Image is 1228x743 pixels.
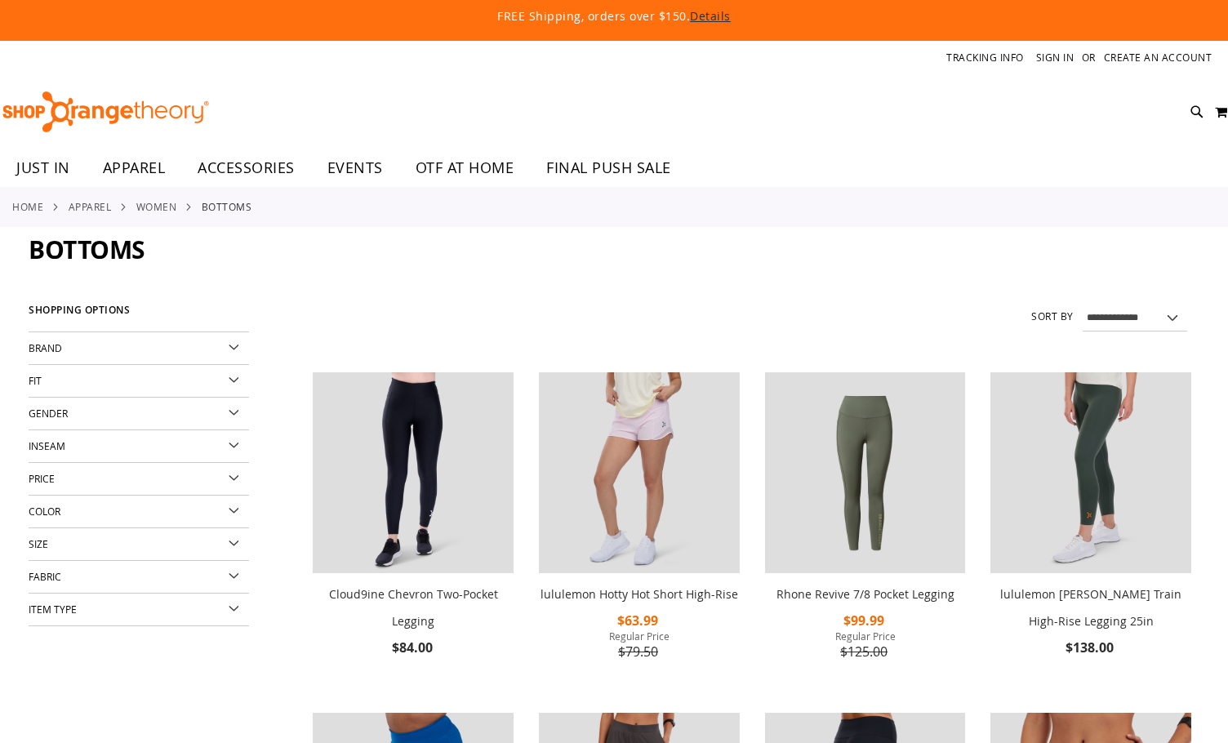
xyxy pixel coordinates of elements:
[399,149,531,187] a: OTF AT HOME
[843,612,887,630] span: $99.99
[327,149,383,186] span: EVENTS
[416,149,514,186] span: OTF AT HOME
[539,372,740,573] img: lululemon Hotty Hot Short High-Rise
[29,505,60,518] span: Color
[313,372,514,576] a: Cloud9ine Chevron Two-Pocket Legging
[840,643,890,661] span: $125.00
[29,570,61,583] span: Fabric
[531,364,748,705] div: product
[329,586,498,629] a: Cloud9ine Chevron Two-Pocket Legging
[541,586,738,602] a: lululemon Hotty Hot Short High-Rise
[546,149,671,186] span: FINAL PUSH SALE
[1104,51,1212,65] a: Create an Account
[539,630,740,643] span: Regular Price
[87,149,182,186] a: APPAREL
[124,8,1104,24] p: FREE Shipping, orders over $150.
[757,364,974,705] div: product
[765,372,966,573] img: Rhone Revive 7/8 Pocket Legging
[29,472,55,485] span: Price
[29,561,249,594] div: Fabric
[1031,309,1074,323] label: Sort By
[1066,638,1116,656] span: $138.00
[29,407,68,420] span: Gender
[29,594,249,626] div: Item Type
[202,199,252,214] strong: Bottoms
[29,439,65,452] span: Inseam
[136,199,177,214] a: WOMEN
[765,372,966,576] a: Rhone Revive 7/8 Pocket Legging
[29,430,249,463] div: Inseam
[946,51,1024,65] a: Tracking Info
[617,612,661,630] span: $63.99
[392,638,435,656] span: $84.00
[181,149,311,187] a: ACCESSORIES
[690,8,731,24] a: Details
[198,149,295,186] span: ACCESSORIES
[539,372,740,576] a: lululemon Hotty Hot Short High-Rise
[29,374,42,387] span: Fit
[29,528,249,561] div: Size
[311,149,399,187] a: EVENTS
[103,149,166,186] span: APPAREL
[16,149,70,186] span: JUST IN
[990,372,1191,576] a: Main view of 2024 October lululemon Wunder Train High-Rise
[530,149,687,187] a: FINAL PUSH SALE
[29,496,249,528] div: Color
[29,297,249,332] strong: Shopping Options
[305,364,522,701] div: product
[29,233,145,266] span: Bottoms
[618,643,661,661] span: $79.50
[29,332,249,365] div: Brand
[29,365,249,398] div: Fit
[29,341,62,354] span: Brand
[12,199,43,214] a: Home
[1000,586,1181,629] a: lululemon [PERSON_NAME] Train High-Rise Legging 25in
[69,199,112,214] a: APPAREL
[1036,51,1074,65] a: Sign In
[313,372,514,573] img: Cloud9ine Chevron Two-Pocket Legging
[990,372,1191,573] img: Main view of 2024 October lululemon Wunder Train High-Rise
[982,364,1199,701] div: product
[776,586,954,602] a: Rhone Revive 7/8 Pocket Legging
[29,603,77,616] span: Item Type
[29,463,249,496] div: Price
[29,398,249,430] div: Gender
[765,630,966,643] span: Regular Price
[29,537,48,550] span: Size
